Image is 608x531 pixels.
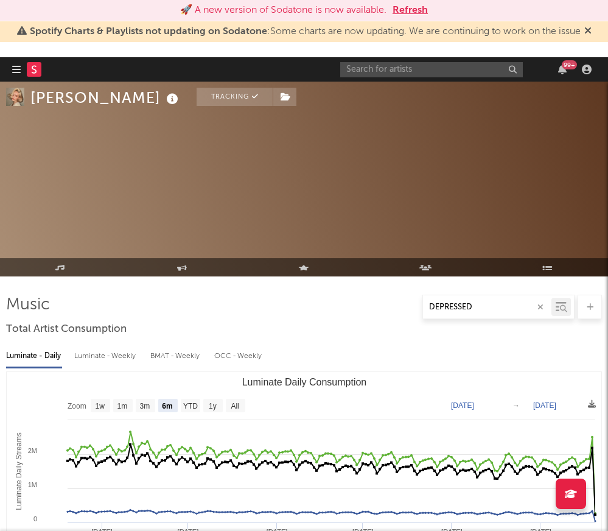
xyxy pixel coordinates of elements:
text: → [512,401,520,410]
text: 0 [33,515,37,522]
span: Dismiss [584,27,592,37]
input: Search by song name or URL [423,303,551,312]
text: 1M [28,481,37,488]
button: Refresh [393,3,428,18]
span: Spotify Charts & Playlists not updating on Sodatone [30,27,267,37]
div: [PERSON_NAME] [30,88,181,108]
text: 1w [96,402,105,410]
input: Search for artists [340,62,523,77]
div: OCC - Weekly [214,346,263,367]
text: YTD [183,402,198,410]
text: Zoom [68,402,86,410]
text: [DATE] [451,401,474,410]
text: 2M [28,447,37,454]
span: Total Artist Consumption [6,322,127,337]
text: Luminate Daily Streams [15,432,23,510]
text: 1y [209,402,217,410]
div: Luminate - Daily [6,346,62,367]
text: 1m [117,402,128,410]
text: Luminate Daily Consumption [242,377,367,387]
text: 6m [162,402,172,410]
button: 99+ [558,65,567,74]
text: 3m [140,402,150,410]
text: All [231,402,239,410]
text: [DATE] [533,401,556,410]
div: BMAT - Weekly [150,346,202,367]
div: 🚀 A new version of Sodatone is now available. [180,3,386,18]
div: 99 + [562,60,577,69]
button: Tracking [197,88,273,106]
span: : Some charts are now updating. We are continuing to work on the issue [30,27,581,37]
div: Luminate - Weekly [74,346,138,367]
